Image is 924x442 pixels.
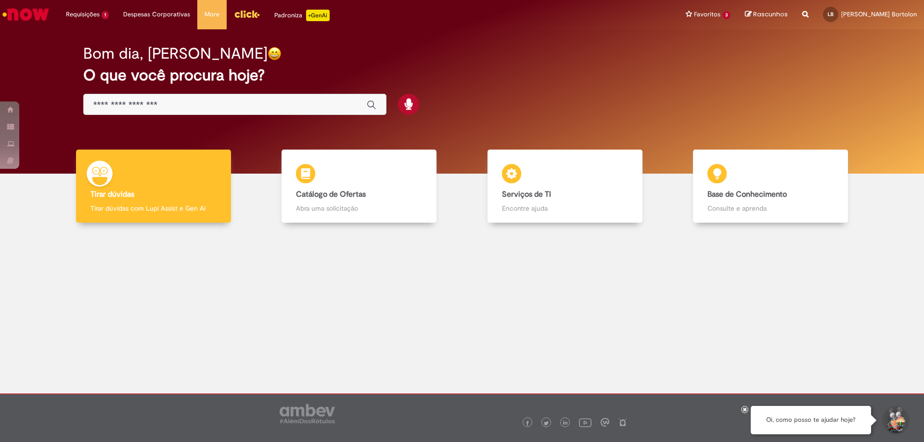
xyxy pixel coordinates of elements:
span: More [205,10,219,19]
b: Base de Conhecimento [707,189,787,199]
span: [PERSON_NAME] Bortolon [841,10,917,18]
button: Iniciar Conversa de Suporte [881,406,910,435]
div: Oi, como posso te ajudar hoje? [751,406,871,434]
p: Abra uma solicitação [296,203,422,213]
a: Catálogo de Ofertas Abra uma solicitação [257,150,462,223]
img: logo_footer_naosei.png [618,418,627,427]
img: click_logo_yellow_360x200.png [234,7,260,21]
img: logo_footer_twitter.png [544,421,549,426]
p: Tirar dúvidas com Lupi Assist e Gen Ai [90,203,217,213]
b: Tirar dúvidas [90,189,134,199]
a: Tirar dúvidas Tirar dúvidas com Lupi Assist e Gen Ai [51,150,257,223]
img: logo_footer_facebook.png [525,421,530,426]
span: 3 [722,11,731,19]
span: Despesas Corporativas [123,10,190,19]
img: logo_footer_linkedin.png [563,420,568,426]
img: logo_footer_workplace.png [601,418,609,427]
span: Rascunhos [753,10,788,19]
img: logo_footer_youtube.png [579,416,591,429]
img: logo_footer_ambev_rotulo_gray.png [280,404,335,423]
img: ServiceNow [1,5,51,24]
a: Serviços de TI Encontre ajuda [462,150,668,223]
span: 1 [102,11,109,19]
span: Favoritos [694,10,720,19]
a: Base de Conhecimento Consulte e aprenda [668,150,874,223]
b: Catálogo de Ofertas [296,189,366,199]
div: Padroniza [274,10,330,21]
span: Requisições [66,10,100,19]
img: happy-face.png [268,47,282,61]
p: +GenAi [306,10,330,21]
p: Consulte e aprenda [707,203,834,213]
a: Rascunhos [745,10,788,19]
p: Encontre ajuda [502,203,628,213]
b: Serviços de TI [502,189,551,199]
h2: Bom dia, [PERSON_NAME] [83,45,268,62]
h2: O que você procura hoje? [83,67,841,84]
span: LB [828,11,834,17]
